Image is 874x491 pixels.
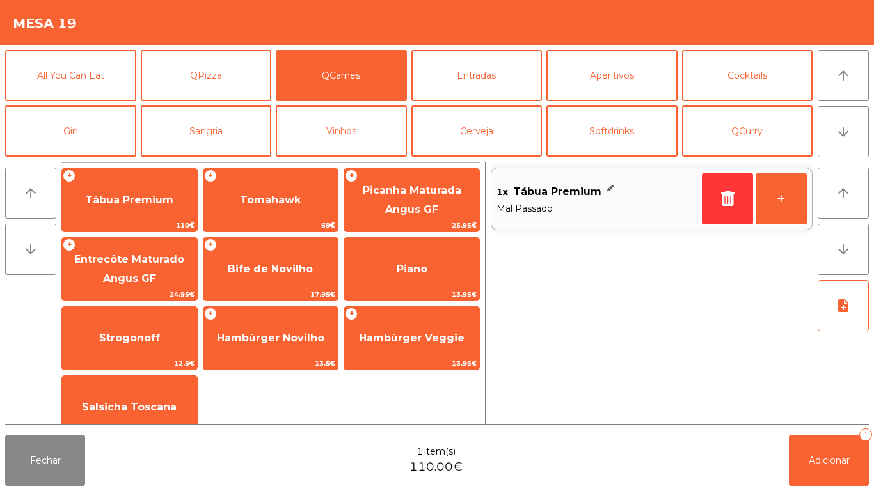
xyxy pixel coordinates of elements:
span: Tábua Premium [513,182,601,201]
button: Fechar [5,435,85,486]
span: Entrecôte Maturado Angus GF [74,253,184,284]
span: 1 [417,445,423,458]
i: arrow_downward [836,242,851,257]
button: arrow_upward [818,168,869,219]
button: Softdrinks [546,105,678,157]
button: arrow_upward [818,50,869,101]
h4: Mesa 19 [13,14,77,33]
span: Adicionar [809,455,850,466]
button: arrow_downward [818,224,869,275]
div: 1 [859,428,872,441]
i: note_add [836,298,851,313]
button: arrow_downward [818,106,869,157]
span: + [204,308,217,320]
span: 110€ [62,219,197,231]
button: QPizza [141,50,272,101]
span: 13.95€ [344,288,479,300]
span: 69€ [203,219,338,231]
span: 1x [497,182,508,201]
button: Sangria [141,105,272,157]
button: Cocktails [682,50,813,101]
button: note_add [818,280,869,331]
span: 110.00€ [409,458,463,476]
button: Cerveja [411,105,543,157]
i: arrow_upward [23,185,38,201]
span: 17.95€ [203,288,338,300]
span: Mal Passado [497,201,697,215]
button: Vinhos [276,105,407,157]
span: Tábua Premium [85,194,173,206]
span: + [63,169,75,182]
span: Bife de Novilho [228,263,313,275]
i: arrow_downward [23,242,38,257]
span: 12.5€ [62,357,197,370]
button: Aperitivos [546,50,678,101]
span: Salsicha Toscana [82,401,177,413]
span: Piano [397,263,427,275]
span: Strogonoff [99,332,160,344]
i: arrow_upward [836,185,851,201]
span: 13.95€ [344,357,479,370]
span: Hambúrger Novilho [217,332,324,344]
span: Tomahawk [240,194,301,206]
button: Entradas [411,50,543,101]
span: 24.95€ [62,288,197,300]
i: arrow_downward [836,124,851,139]
span: item(s) [424,445,456,458]
button: Gin [5,105,136,157]
span: 13.5€ [203,357,338,370]
span: + [345,169,358,182]
button: arrow_upward [5,168,56,219]
span: Picanha Maturada Angus GF [363,184,461,215]
span: + [204,169,217,182]
button: QCurry [682,105,813,157]
button: + [756,173,807,224]
span: Hambúrger Veggie [359,332,465,344]
span: + [63,238,75,251]
button: QCarnes [276,50,407,101]
button: Adicionar1 [789,435,869,486]
i: arrow_upward [836,68,851,83]
button: arrow_downward [5,224,56,275]
span: 25.95€ [344,219,479,231]
span: + [345,308,358,320]
span: + [204,238,217,251]
button: All You Can Eat [5,50,136,101]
